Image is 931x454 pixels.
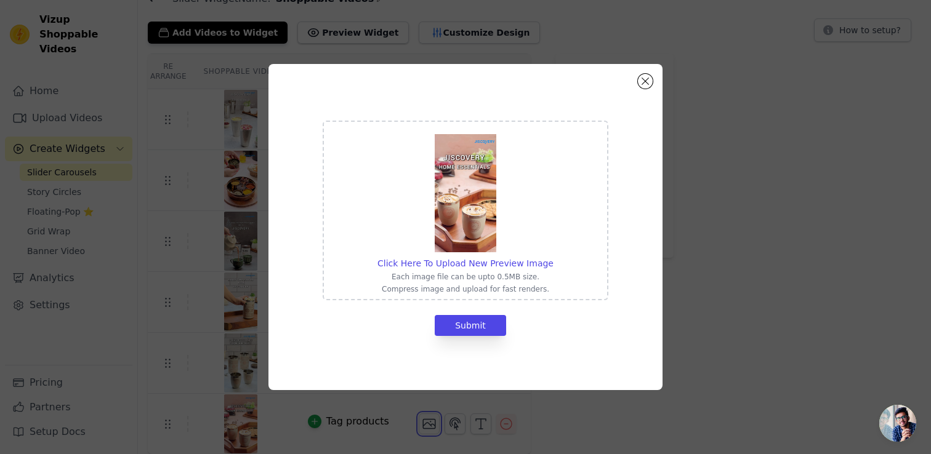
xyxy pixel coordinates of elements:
button: Close modal [638,74,653,89]
button: Submit [435,315,506,336]
p: Compress image and upload for fast renders. [377,284,554,294]
a: Open chat [879,405,916,442]
img: preview [435,134,496,252]
p: Each image file can be upto 0.5MB size. [377,272,554,282]
span: Click Here To Upload New Preview Image [377,258,554,268]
